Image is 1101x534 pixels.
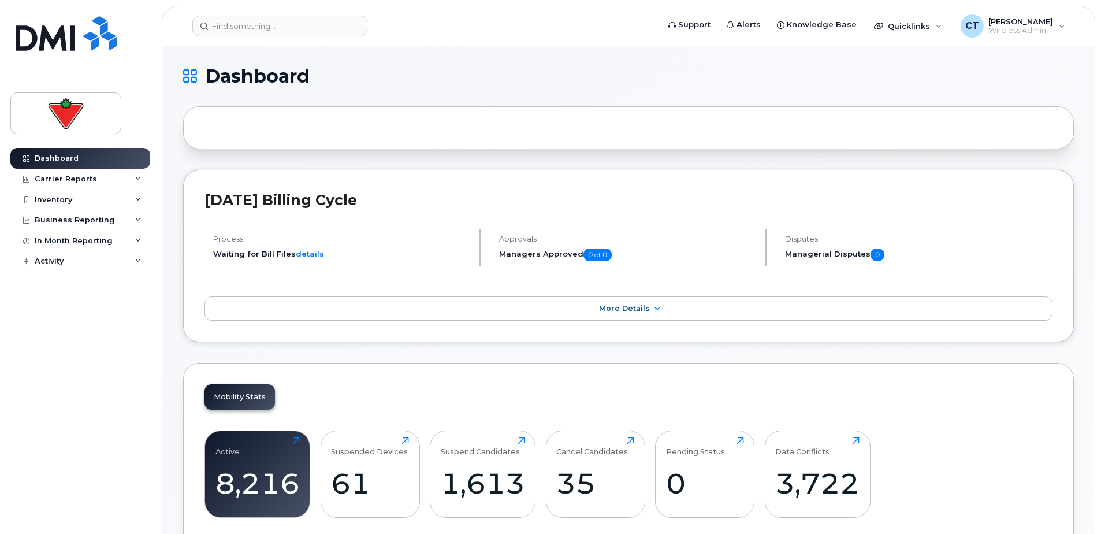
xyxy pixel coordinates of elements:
[215,437,300,511] a: Active8,216
[785,249,1052,261] h5: Managerial Disputes
[331,437,409,511] a: Suspended Devices61
[785,235,1052,243] h4: Disputes
[215,437,240,456] div: Active
[556,437,634,511] a: Cancel Candidates35
[213,249,470,259] li: Waiting for Bill Files
[213,235,470,243] h4: Process
[583,249,612,261] span: 0 of 0
[666,437,725,456] div: Pending Status
[441,437,520,456] div: Suspend Candidates
[331,466,409,500] div: 61
[441,466,525,500] div: 1,613
[556,466,634,500] div: 35
[775,437,830,456] div: Data Conflicts
[775,437,860,511] a: Data Conflicts3,722
[331,437,408,456] div: Suspended Devices
[871,249,884,261] span: 0
[666,437,744,511] a: Pending Status0
[499,249,756,261] h5: Managers Approved
[556,437,628,456] div: Cancel Candidates
[205,68,310,85] span: Dashboard
[204,191,1052,209] h2: [DATE] Billing Cycle
[296,249,324,258] a: details
[441,437,525,511] a: Suspend Candidates1,613
[215,466,300,500] div: 8,216
[775,466,860,500] div: 3,722
[599,304,650,313] span: More Details
[499,235,756,243] h4: Approvals
[666,466,744,500] div: 0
